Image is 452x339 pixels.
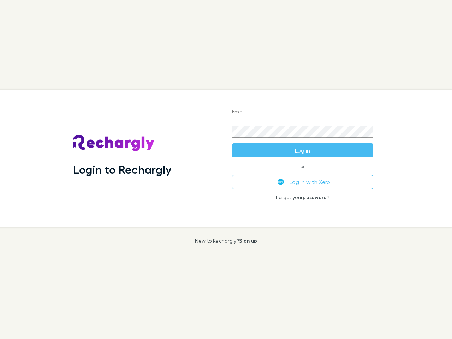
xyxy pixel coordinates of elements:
button: Log in with Xero [232,175,373,189]
a: password [303,194,327,200]
p: New to Rechargly? [195,238,257,244]
img: Rechargly's Logo [73,135,155,151]
h1: Login to Rechargly [73,163,172,176]
button: Log in [232,143,373,157]
img: Xero's logo [278,179,284,185]
a: Sign up [239,238,257,244]
p: Forgot your ? [232,195,373,200]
